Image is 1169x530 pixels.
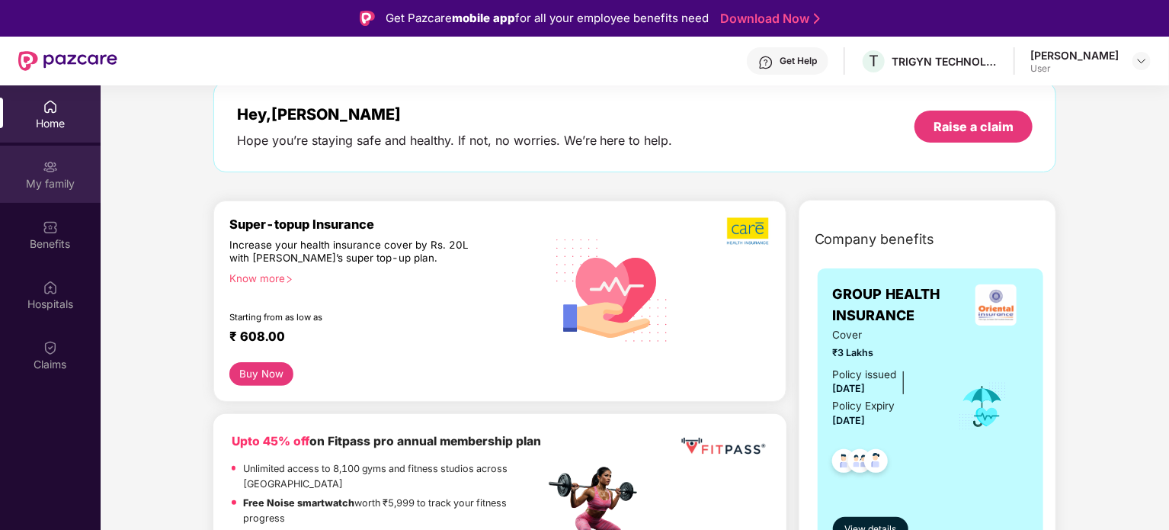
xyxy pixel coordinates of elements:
div: Raise a claim [934,118,1014,135]
span: right [285,275,293,284]
b: on Fitpass pro annual membership plan [232,434,541,448]
img: icon [958,381,1007,432]
a: Download Now [720,11,815,27]
img: svg+xml;base64,PHN2ZyBpZD0iRHJvcGRvd24tMzJ4MzIiIHhtbG5zPSJodHRwOi8vd3d3LnczLm9yZy8yMDAwL3N2ZyIgd2... [1135,55,1148,67]
div: Get Pazcare for all your employee benefits need [386,9,709,27]
div: Know more [229,272,536,283]
img: fppp.png [678,432,767,461]
div: Hey, [PERSON_NAME] [237,105,673,124]
div: [PERSON_NAME] [1030,48,1119,63]
div: TRIGYN TECHNOLOGIES LIMITED [892,54,998,69]
img: svg+xml;base64,PHN2ZyBpZD0iQmVuZWZpdHMiIHhtbG5zPSJodHRwOi8vd3d3LnczLm9yZy8yMDAwL3N2ZyIgd2lkdGg9Ij... [43,220,58,235]
img: svg+xml;base64,PHN2ZyBpZD0iSG9tZSIgeG1sbnM9Imh0dHA6Ly93d3cudzMub3JnLzIwMDAvc3ZnIiB3aWR0aD0iMjAiIG... [43,99,58,114]
p: Unlimited access to 8,100 gyms and fitness studios across [GEOGRAPHIC_DATA] [243,461,545,492]
img: svg+xml;base64,PHN2ZyBpZD0iSG9zcGl0YWxzIiB4bWxucz0iaHR0cDovL3d3dy53My5vcmcvMjAwMC9zdmciIHdpZHRoPS... [43,280,58,295]
img: insurerLogo [975,284,1017,326]
img: svg+xml;base64,PHN2ZyB4bWxucz0iaHR0cDovL3d3dy53My5vcmcvMjAwMC9zdmciIHhtbG5zOnhsaW5rPSJodHRwOi8vd3... [545,220,681,358]
img: Logo [360,11,375,26]
img: svg+xml;base64,PHN2ZyB4bWxucz0iaHR0cDovL3d3dy53My5vcmcvMjAwMC9zdmciIHdpZHRoPSI0OC45NDMiIGhlaWdodD... [857,445,895,482]
img: svg+xml;base64,PHN2ZyB3aWR0aD0iMjAiIGhlaWdodD0iMjAiIHZpZXdCb3g9IjAgMCAyMCAyMCIgZmlsbD0ibm9uZSIgeG... [43,159,58,175]
div: Super-topup Insurance [229,217,545,232]
div: Hope you’re staying safe and healthy. If not, no worries. We’re here to help. [237,133,673,149]
div: ₹ 608.00 [229,329,530,347]
img: Stroke [814,11,820,27]
img: b5dec4f62d2307b9de63beb79f102df3.png [727,217,770,246]
img: svg+xml;base64,PHN2ZyB4bWxucz0iaHR0cDovL3d3dy53My5vcmcvMjAwMC9zdmciIHdpZHRoPSI0OC45NDMiIGhlaWdodD... [825,445,863,482]
span: Company benefits [815,229,935,250]
span: Cover [833,327,937,343]
img: svg+xml;base64,PHN2ZyBpZD0iSGVscC0zMngzMiIgeG1sbnM9Imh0dHA6Ly93d3cudzMub3JnLzIwMDAvc3ZnIiB3aWR0aD... [758,55,773,70]
span: ₹3 Lakhs [833,345,937,361]
b: Upto 45% off [232,434,309,448]
span: [DATE] [833,415,866,426]
p: worth ₹5,999 to track your fitness progress [244,496,545,526]
button: Buy Now [229,362,294,386]
img: svg+xml;base64,PHN2ZyBpZD0iQ2xhaW0iIHhtbG5zPSJodHRwOi8vd3d3LnczLm9yZy8yMDAwL3N2ZyIgd2lkdGg9IjIwIi... [43,340,58,355]
strong: mobile app [452,11,515,25]
img: New Pazcare Logo [18,51,117,71]
div: Policy issued [833,367,897,383]
div: Increase your health insurance cover by Rs. 20L with [PERSON_NAME]’s super top-up plan. [229,239,479,266]
div: Starting from as low as [229,312,480,323]
div: User [1030,63,1119,75]
div: Policy Expiry [833,398,895,414]
span: T [869,52,879,70]
span: GROUP HEALTH INSURANCE [833,284,964,327]
span: [DATE] [833,383,866,394]
div: Get Help [780,55,817,67]
img: svg+xml;base64,PHN2ZyB4bWxucz0iaHR0cDovL3d3dy53My5vcmcvMjAwMC9zdmciIHdpZHRoPSI0OC45MTUiIGhlaWdodD... [841,445,879,482]
strong: Free Noise smartwatch [244,497,355,509]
